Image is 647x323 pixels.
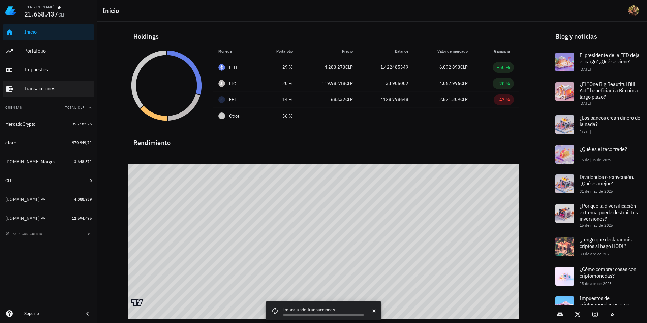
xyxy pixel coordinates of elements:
button: agregar cuenta [4,230,45,237]
span: - [351,113,353,119]
th: Valor de mercado [414,43,473,59]
span: 970.949,71 [72,140,92,145]
a: El presidente de la FED deja el cargo: ¿Qué se viene? [DATE] [550,47,647,77]
span: CLP [460,96,468,102]
div: eToro [5,140,16,146]
span: 15 de abr de 2025 [580,281,612,286]
span: 4.088.939 [74,197,92,202]
span: 2.821.309 [439,96,460,102]
div: ETH-icon [218,64,225,71]
div: Portafolio [24,47,92,54]
div: FET [229,96,237,103]
span: 4.283.273 [325,64,345,70]
a: Inicio [3,24,94,40]
div: 29 % [264,64,293,71]
span: Dividendos o reinversión: ¿Qué es mejor? [580,173,634,187]
span: Ganancia [494,49,514,54]
div: Impuestos [24,66,92,73]
span: 683,32 [331,96,345,102]
div: [DOMAIN_NAME] [5,216,40,221]
span: CLP [58,12,66,18]
div: 36 % [264,112,293,120]
div: 1,422485349 [364,64,408,71]
div: LTC-icon [218,80,225,87]
span: ¿Por qué la diversificación extrema puede destruir tus inversiones? [580,202,638,222]
span: 16 de jun de 2025 [580,157,611,162]
span: CLP [460,64,468,70]
span: agregar cuenta [7,232,42,236]
div: [DOMAIN_NAME] Margin [5,159,55,165]
a: [DOMAIN_NAME] Margin 3.648.871 [3,154,94,170]
span: CLP [345,80,353,86]
span: - [407,113,408,119]
span: Impuestos de criptomonedas en otros países [580,295,631,314]
th: Portafolio [259,43,298,59]
div: Rendimiento [128,132,519,148]
a: Charting by TradingView [131,299,143,306]
span: 30 de abr de 2025 [580,251,612,256]
span: 0 [90,178,92,183]
span: 119.982,18 [322,80,345,86]
span: ¿Qué es el taco trade? [580,146,627,152]
span: 6.092.893 [439,64,460,70]
span: El presidente de la FED deja el cargo: ¿Qué se viene? [580,52,640,65]
span: 355.182,26 [72,121,92,126]
a: MercadoCrypto 355.182,26 [3,116,94,132]
span: 31 de may de 2025 [580,189,613,194]
th: Precio [298,43,358,59]
a: ¿Los bancos crean dinero de la nada? [DATE] [550,110,647,139]
div: Soporte [24,311,78,316]
div: LTC [229,80,236,87]
a: CLP 0 [3,172,94,189]
span: - [512,113,514,119]
span: ¿El “One Big Beautiful Bill Act” beneficiará a Bitcoin a largo plazo? [580,80,638,100]
a: Transacciones [3,81,94,97]
th: Balance [358,43,414,59]
a: eToro 970.949,71 [3,135,94,151]
div: Blog y noticias [550,26,647,47]
div: [PERSON_NAME] [24,4,54,10]
span: ¿Cómo comprar cosas con criptomonedas? [580,266,636,279]
a: ¿Tengo que declarar mis criptos si hago HODL? 30 de abr de 2025 [550,232,647,261]
th: Moneda [213,43,259,59]
div: [DOMAIN_NAME] [5,197,40,202]
div: 33,905002 [364,80,408,87]
a: Dividendos o reinversión: ¿Qué es mejor? 31 de may de 2025 [550,169,647,199]
div: Importando transacciones [283,306,364,314]
div: 4128,798648 [364,96,408,103]
a: Impuestos [3,62,94,78]
div: -43 % [498,96,510,103]
a: Portafolio [3,43,94,59]
div: 14 % [264,96,293,103]
div: CLP [5,178,13,184]
span: - [466,113,468,119]
span: 12.594.495 [72,216,92,221]
div: ETH [229,64,237,71]
h1: Inicio [102,5,122,16]
a: ¿El “One Big Beautiful Bill Act” beneficiará a Bitcoin a largo plazo? [DATE] [550,77,647,110]
span: ¿Los bancos crean dinero de la nada? [580,114,640,127]
span: CLP [345,96,353,102]
span: 15 de may de 2025 [580,223,613,228]
div: avatar [628,5,639,16]
div: Holdings [128,26,519,47]
div: 20 % [264,80,293,87]
span: 21.658.437 [24,9,58,19]
div: MercadoCrypto [5,121,35,127]
span: CLP [460,80,468,86]
span: Total CLP [65,105,85,110]
div: Transacciones [24,85,92,92]
span: 3.648.871 [74,159,92,164]
div: FET-icon [218,96,225,103]
a: ¿Por qué la diversificación extrema puede destruir tus inversiones? 15 de may de 2025 [550,199,647,232]
button: CuentasTotal CLP [3,100,94,116]
div: Inicio [24,29,92,35]
span: [DATE] [580,67,591,72]
span: ¿Tengo que declarar mis criptos si hago HODL? [580,236,632,249]
img: LedgiFi [5,5,16,16]
span: CLP [345,64,353,70]
div: +50 % [497,64,510,71]
a: ¿Cómo comprar cosas con criptomonedas? 15 de abr de 2025 [550,261,647,291]
div: +20 % [497,80,510,87]
a: [DOMAIN_NAME] 12.594.495 [3,210,94,226]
